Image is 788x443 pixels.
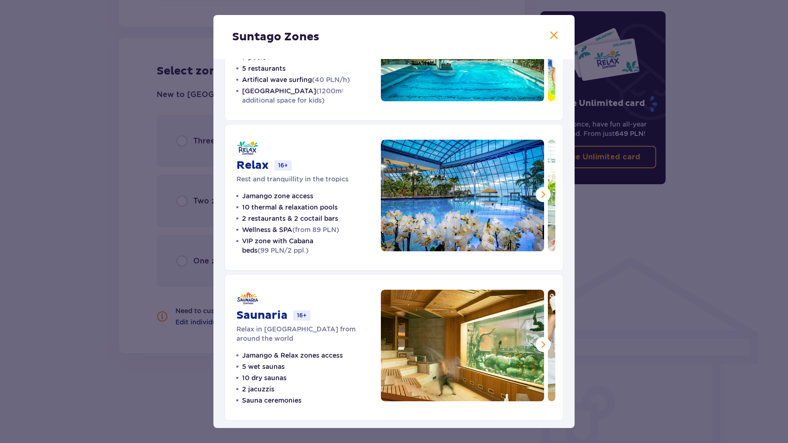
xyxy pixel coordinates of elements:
span: (40 PLN/h) [312,76,350,83]
p: [GEOGRAPHIC_DATA] [242,86,370,105]
img: Saunaria logo [236,290,259,307]
p: Saunaria [236,308,288,323]
img: Saunaria [381,290,544,401]
p: 5 restaurants [242,64,286,73]
p: 5 wet saunas [242,362,285,371]
p: Jamango zone access [242,191,313,201]
p: Relax [236,158,269,173]
span: (99 PLN/2 ppl.) [258,247,309,254]
img: Relax logo [236,140,259,157]
p: 16+ [274,160,292,171]
p: 16+ [293,310,311,321]
p: Suntago Zones [232,30,319,44]
p: Rest and tranquillity in the tropics [236,174,349,184]
p: Wellness & SPA [242,225,339,234]
span: (from 89 PLN) [292,226,339,233]
p: Jamango & Relax zones access [242,351,343,360]
p: Artifical wave surfing [242,75,350,84]
p: 10 thermal & relaxation pools [242,203,338,212]
p: Relax in [GEOGRAPHIC_DATA] from around the world [236,324,370,343]
p: 2 jacuzzis [242,384,274,394]
p: 2 restaurants & 2 coctail bars [242,214,338,223]
p: 10 dry saunas [242,373,287,383]
img: Relax [381,140,544,251]
p: Sauna ceremonies [242,396,302,405]
p: VIP zone with Cabana beds [242,236,370,255]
